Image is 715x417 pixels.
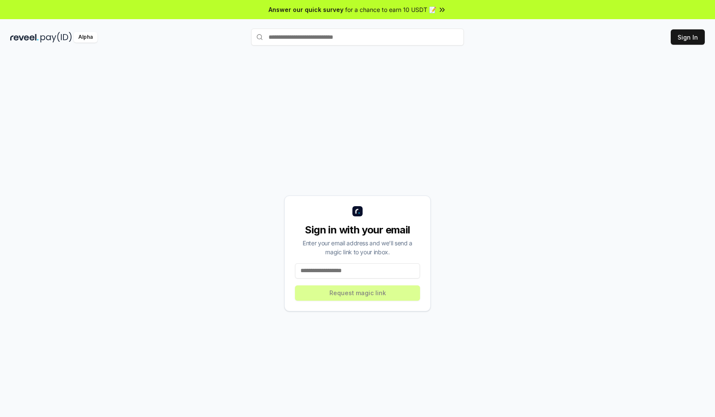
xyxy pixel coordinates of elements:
[671,29,705,45] button: Sign In
[345,5,436,14] span: for a chance to earn 10 USDT 📝
[10,32,39,43] img: reveel_dark
[40,32,72,43] img: pay_id
[352,206,363,216] img: logo_small
[295,223,420,237] div: Sign in with your email
[295,239,420,256] div: Enter your email address and we’ll send a magic link to your inbox.
[74,32,97,43] div: Alpha
[269,5,343,14] span: Answer our quick survey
